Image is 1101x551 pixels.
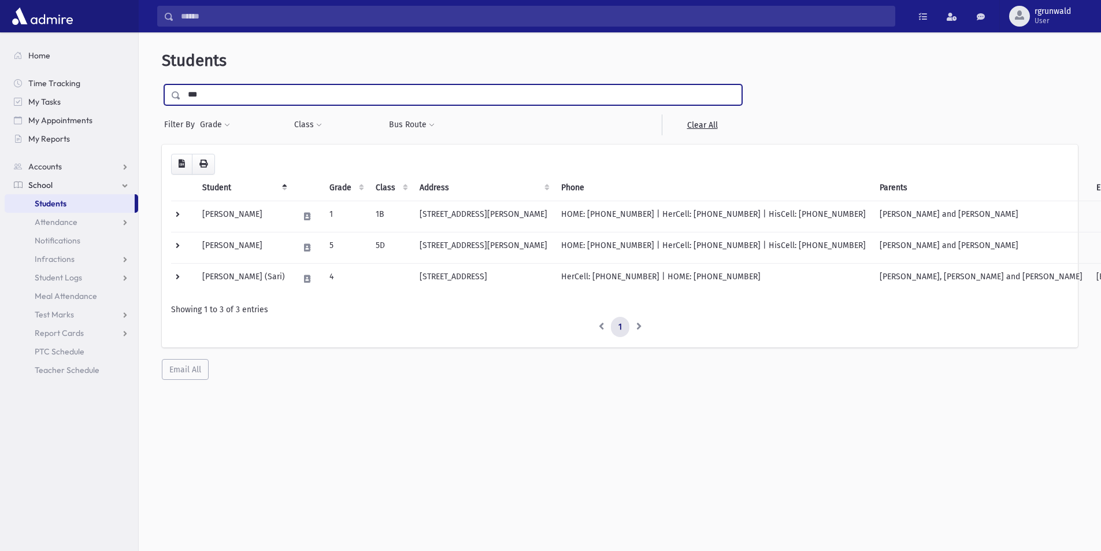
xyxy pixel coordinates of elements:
[195,232,292,263] td: [PERSON_NAME]
[35,198,66,209] span: Students
[28,78,80,88] span: Time Tracking
[164,119,199,131] span: Filter By
[35,217,77,227] span: Attendance
[873,201,1089,232] td: [PERSON_NAME] and [PERSON_NAME]
[5,74,138,93] a: Time Tracking
[195,201,292,232] td: [PERSON_NAME]
[322,263,369,294] td: 4
[5,268,138,287] a: Student Logs
[5,157,138,176] a: Accounts
[413,201,554,232] td: [STREET_ADDRESS][PERSON_NAME]
[192,154,215,175] button: Print
[35,291,97,301] span: Meal Attendance
[171,154,192,175] button: CSV
[162,51,227,70] span: Students
[5,361,138,379] a: Teacher Schedule
[5,213,138,231] a: Attendance
[28,97,61,107] span: My Tasks
[5,46,138,65] a: Home
[28,134,70,144] span: My Reports
[413,232,554,263] td: [STREET_ADDRESS][PERSON_NAME]
[1035,7,1071,16] span: rgrunwald
[388,114,435,135] button: Bus Route
[28,161,62,172] span: Accounts
[322,201,369,232] td: 1
[5,111,138,130] a: My Appointments
[413,263,554,294] td: [STREET_ADDRESS]
[611,317,629,338] a: 1
[873,263,1089,294] td: [PERSON_NAME], [PERSON_NAME] and [PERSON_NAME]
[554,263,873,294] td: HerCell: [PHONE_NUMBER] | HOME: [PHONE_NUMBER]
[554,175,873,201] th: Phone
[35,272,82,283] span: Student Logs
[195,175,292,201] th: Student: activate to sort column descending
[5,342,138,361] a: PTC Schedule
[162,359,209,380] button: Email All
[1035,16,1071,25] span: User
[5,250,138,268] a: Infractions
[35,235,80,246] span: Notifications
[195,263,292,294] td: [PERSON_NAME] (Sari)
[5,130,138,148] a: My Reports
[873,175,1089,201] th: Parents
[554,232,873,263] td: HOME: [PHONE_NUMBER] | HerCell: [PHONE_NUMBER] | HisCell: [PHONE_NUMBER]
[5,305,138,324] a: Test Marks
[873,232,1089,263] td: [PERSON_NAME] and [PERSON_NAME]
[35,254,75,264] span: Infractions
[171,304,1069,316] div: Showing 1 to 3 of 3 entries
[5,93,138,111] a: My Tasks
[35,365,99,375] span: Teacher Schedule
[294,114,322,135] button: Class
[35,346,84,357] span: PTC Schedule
[369,175,413,201] th: Class: activate to sort column ascending
[28,115,92,125] span: My Appointments
[28,50,50,61] span: Home
[35,309,74,320] span: Test Marks
[5,194,135,213] a: Students
[174,6,895,27] input: Search
[413,175,554,201] th: Address: activate to sort column ascending
[28,180,53,190] span: School
[369,232,413,263] td: 5D
[9,5,76,28] img: AdmirePro
[5,176,138,194] a: School
[322,175,369,201] th: Grade: activate to sort column ascending
[369,201,413,232] td: 1B
[199,114,231,135] button: Grade
[5,287,138,305] a: Meal Attendance
[322,232,369,263] td: 5
[5,324,138,342] a: Report Cards
[662,114,742,135] a: Clear All
[35,328,84,338] span: Report Cards
[554,201,873,232] td: HOME: [PHONE_NUMBER] | HerCell: [PHONE_NUMBER] | HisCell: [PHONE_NUMBER]
[5,231,138,250] a: Notifications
